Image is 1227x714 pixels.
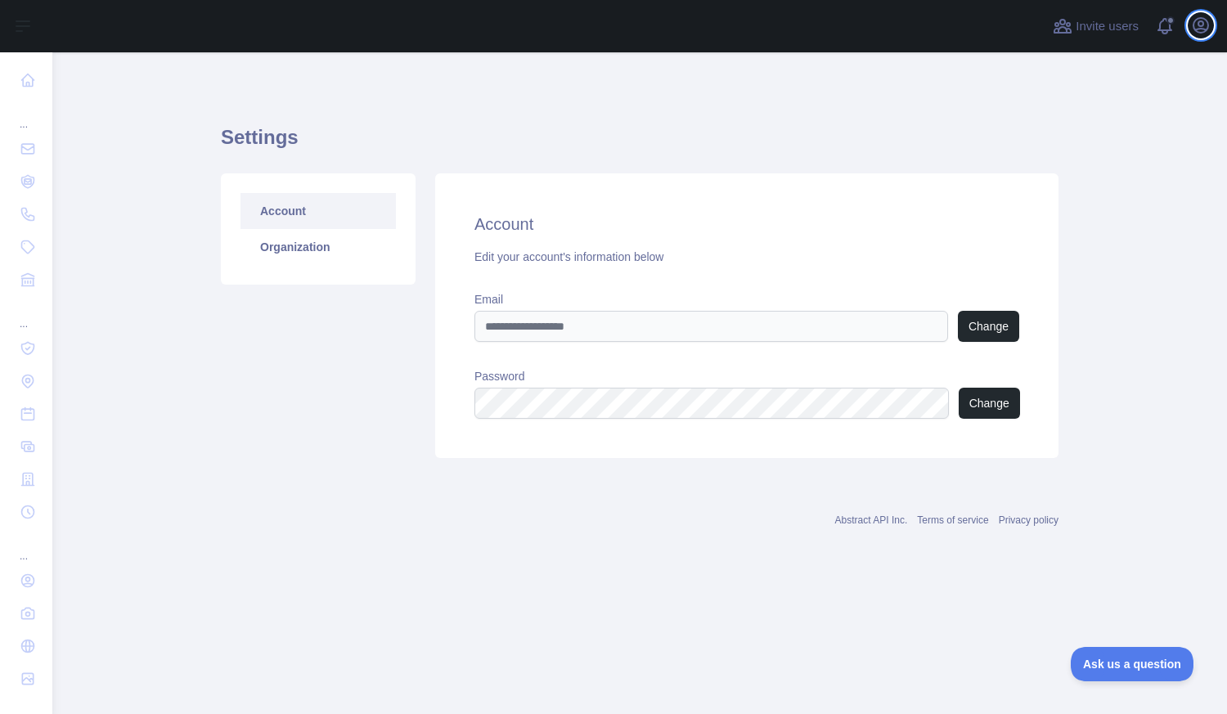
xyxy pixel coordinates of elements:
label: Password [474,368,1019,384]
a: Organization [240,229,396,265]
button: Invite users [1049,13,1142,39]
button: Change [959,388,1020,419]
div: ... [13,98,39,131]
button: Change [958,311,1019,342]
iframe: Toggle Customer Support [1071,647,1194,681]
h1: Settings [221,124,1058,164]
h2: Account [474,213,1019,236]
a: Privacy policy [999,514,1058,526]
div: Edit your account's information below [474,249,1019,265]
a: Abstract API Inc. [835,514,908,526]
a: Terms of service [917,514,988,526]
label: Email [474,291,1019,308]
a: Account [240,193,396,229]
span: Invite users [1076,17,1139,36]
div: ... [13,530,39,563]
div: ... [13,298,39,330]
